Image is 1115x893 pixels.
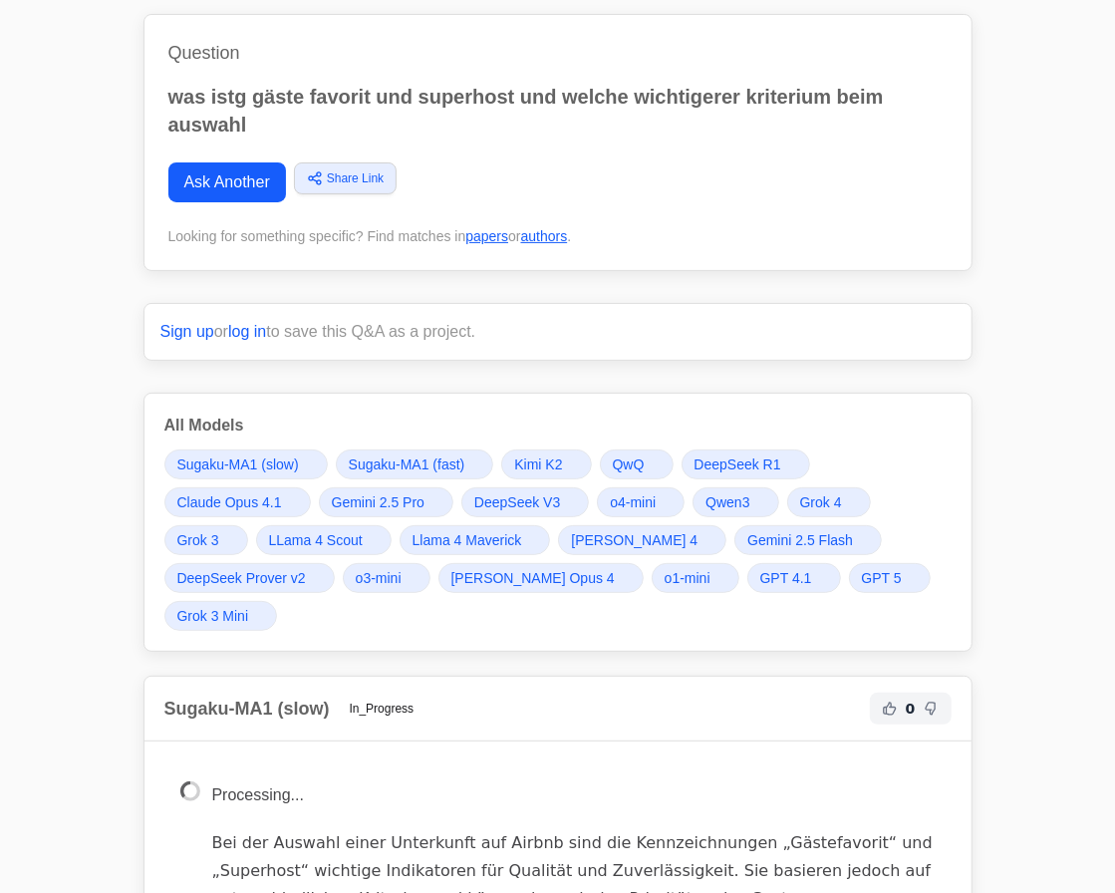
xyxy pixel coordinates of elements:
span: Llama 4 Maverick [413,530,522,550]
span: LLama 4 Scout [269,530,363,550]
span: DeepSeek Prover v2 [177,568,306,588]
span: [PERSON_NAME] 4 [571,530,697,550]
span: Claude Opus 4.1 [177,492,282,512]
div: Looking for something specific? Find matches in or . [168,226,948,246]
span: In_Progress [338,697,426,721]
a: DeepSeek Prover v2 [164,563,335,593]
a: o4-mini [597,487,685,517]
button: Not Helpful [920,697,944,721]
a: [PERSON_NAME] Opus 4 [438,563,644,593]
a: DeepSeek R1 [682,449,810,479]
a: Gemini 2.5 Pro [319,487,453,517]
a: papers [465,228,508,244]
a: log in [228,323,266,340]
span: Processing... [212,786,304,803]
span: 0 [906,699,916,719]
a: Sign up [160,323,214,340]
span: Kimi K2 [514,454,562,474]
span: DeepSeek V3 [474,492,560,512]
span: Sugaku-MA1 (slow) [177,454,299,474]
a: authors [521,228,568,244]
span: Grok 3 Mini [177,606,249,626]
a: Sugaku-MA1 (slow) [164,449,328,479]
h3: All Models [164,414,952,438]
span: Gemini 2.5 Pro [332,492,424,512]
a: [PERSON_NAME] 4 [558,525,726,555]
p: was istg gäste favorit und superhost und welche wichtigerer kriterium beim auswahl [168,83,948,139]
a: Grok 3 Mini [164,601,278,631]
h1: Question [168,39,948,67]
button: Helpful [878,697,902,721]
span: GPT 4.1 [760,568,812,588]
span: o1-mini [665,568,710,588]
a: Sugaku-MA1 (fast) [336,449,494,479]
span: GPT 5 [862,568,902,588]
a: Grok 4 [787,487,871,517]
a: o3-mini [343,563,430,593]
a: LLama 4 Scout [256,525,392,555]
span: Sugaku-MA1 (fast) [349,454,465,474]
a: GPT 5 [849,563,931,593]
a: Gemini 2.5 Flash [734,525,882,555]
a: Claude Opus 4.1 [164,487,311,517]
a: GPT 4.1 [747,563,841,593]
span: o4-mini [610,492,656,512]
a: QwQ [600,449,674,479]
a: o1-mini [652,563,739,593]
span: Share Link [327,169,384,187]
span: o3-mini [356,568,402,588]
a: DeepSeek V3 [461,487,589,517]
span: Qwen3 [705,492,749,512]
p: or to save this Q&A as a project. [160,320,956,344]
a: Llama 4 Maverick [400,525,551,555]
span: QwQ [613,454,645,474]
span: Grok 4 [800,492,842,512]
a: Kimi K2 [501,449,591,479]
a: Grok 3 [164,525,248,555]
h2: Sugaku-MA1 (slow) [164,695,330,723]
span: Grok 3 [177,530,219,550]
span: Gemini 2.5 Flash [747,530,853,550]
span: DeepSeek R1 [695,454,781,474]
span: [PERSON_NAME] Opus 4 [451,568,615,588]
a: Ask Another [168,162,286,202]
a: Qwen3 [693,487,778,517]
